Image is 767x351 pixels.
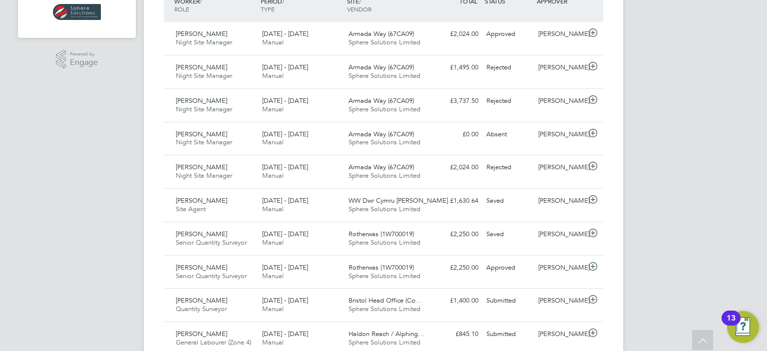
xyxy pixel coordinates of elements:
span: [DATE] - [DATE] [262,330,308,338]
div: [PERSON_NAME] [534,93,586,109]
div: [PERSON_NAME] [534,326,586,343]
div: [PERSON_NAME] [534,293,586,309]
div: Saved [482,226,534,243]
a: Go to home page [30,4,124,20]
span: [PERSON_NAME] [176,230,227,238]
span: [PERSON_NAME] [176,163,227,171]
button: Open Resource Center, 13 new notifications [727,311,759,343]
span: Night Site Manager [176,38,232,46]
div: [PERSON_NAME] [534,59,586,76]
div: Rejected [482,159,534,176]
span: Sphere Solutions Limited [349,171,420,180]
span: Manual [262,272,284,280]
div: Rejected [482,93,534,109]
div: Rejected [482,59,534,76]
span: Sphere Solutions Limited [349,305,420,313]
span: Senior Quantity Surveyor [176,238,247,247]
span: Armada Way (67CA09) [349,29,414,38]
span: General Labourer (Zone 4) [176,338,251,347]
span: Manual [262,71,284,80]
span: Armada Way (67CA09) [349,163,414,171]
div: £2,024.00 [430,26,482,42]
div: [PERSON_NAME] [534,26,586,42]
span: [PERSON_NAME] [176,63,227,71]
div: [PERSON_NAME] [534,193,586,209]
div: Submitted [482,326,534,343]
span: Sphere Solutions Limited [349,105,420,113]
div: Saved [482,193,534,209]
div: Submitted [482,293,534,309]
span: [DATE] - [DATE] [262,163,308,171]
div: £0.00 [430,126,482,143]
div: [PERSON_NAME] [534,260,586,276]
div: Approved [482,260,534,276]
span: Sphere Solutions Limited [349,238,420,247]
div: [PERSON_NAME] [534,126,586,143]
span: Sphere Solutions Limited [349,205,420,213]
span: ROLE [174,5,189,13]
span: [DATE] - [DATE] [262,63,308,71]
span: Night Site Manager [176,71,232,80]
div: £2,250.00 [430,260,482,276]
span: Engage [70,58,98,67]
span: Rotherwas (1W700019) [349,263,414,272]
span: Armada Way (67CA09) [349,63,414,71]
span: Powered by [70,50,98,58]
div: [PERSON_NAME] [534,226,586,243]
span: Sphere Solutions Limited [349,38,420,46]
span: Manual [262,171,284,180]
div: £1,400.00 [430,293,482,309]
span: Manual [262,305,284,313]
span: [DATE] - [DATE] [262,29,308,38]
span: Sphere Solutions Limited [349,272,420,280]
span: Manual [262,105,284,113]
span: [DATE] - [DATE] [262,130,308,138]
span: Bristol Head Office (Co… [349,296,422,305]
span: Site Agent [176,205,206,213]
div: Approved [482,26,534,42]
span: [DATE] - [DATE] [262,263,308,272]
span: WW Dwr Cymru [PERSON_NAME]… [349,196,454,205]
div: £845.10 [430,326,482,343]
span: Manual [262,338,284,347]
a: Powered byEngage [56,50,98,69]
div: Absent [482,126,534,143]
span: Armada Way (67CA09) [349,130,414,138]
span: Sphere Solutions Limited [349,338,420,347]
span: [DATE] - [DATE] [262,96,308,105]
div: £1,495.00 [430,59,482,76]
span: Manual [262,38,284,46]
span: TYPE [261,5,275,13]
span: Manual [262,238,284,247]
span: Sphere Solutions Limited [349,138,420,146]
span: [PERSON_NAME] [176,96,227,105]
span: [DATE] - [DATE] [262,230,308,238]
span: Armada Way (67CA09) [349,96,414,105]
div: 13 [727,318,736,331]
span: Rotherwas (1W700019) [349,230,414,238]
span: [PERSON_NAME] [176,29,227,38]
span: Night Site Manager [176,138,232,146]
span: [PERSON_NAME] [176,330,227,338]
div: [PERSON_NAME] [534,159,586,176]
span: [PERSON_NAME] [176,296,227,305]
span: VENDOR [347,5,372,13]
span: Night Site Manager [176,105,232,113]
span: Haldon Reach / Alphing… [349,330,424,338]
span: [PERSON_NAME] [176,196,227,205]
span: [DATE] - [DATE] [262,196,308,205]
span: Senior Quantity Surveyor [176,272,247,280]
img: spheresolutions-logo-retina.png [53,4,101,20]
span: Sphere Solutions Limited [349,71,420,80]
span: [DATE] - [DATE] [262,296,308,305]
span: Night Site Manager [176,171,232,180]
span: Manual [262,205,284,213]
div: £1,630.64 [430,193,482,209]
span: [PERSON_NAME] [176,263,227,272]
span: Manual [262,138,284,146]
div: £2,250.00 [430,226,482,243]
div: £3,737.50 [430,93,482,109]
div: £2,024.00 [430,159,482,176]
span: Quantity Surveyor [176,305,227,313]
span: [PERSON_NAME] [176,130,227,138]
